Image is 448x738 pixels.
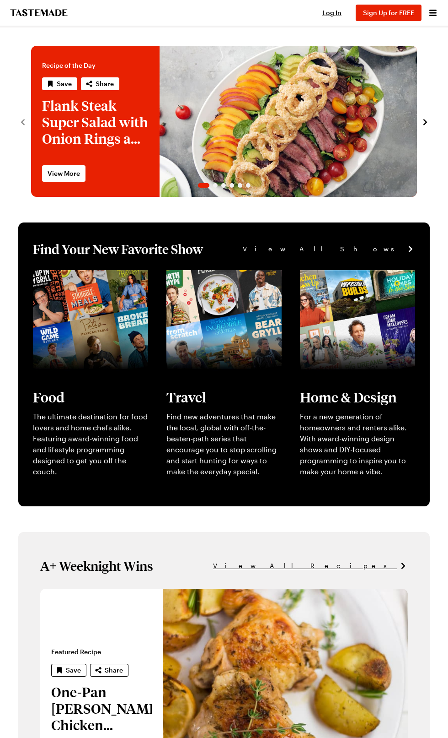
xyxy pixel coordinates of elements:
[213,561,408,571] a: View All Recipes
[427,7,439,19] button: Open menu
[421,116,430,127] button: navigate to next item
[322,9,341,16] span: Log In
[198,183,209,188] span: Go to slide 1
[33,241,203,257] h1: Find Your New Favorite Show
[96,79,114,88] span: Share
[42,165,85,182] a: View More
[33,271,130,291] a: View full content for [object Object]
[229,183,234,188] span: Go to slide 4
[81,77,119,90] button: Share
[213,183,218,188] span: Go to slide 2
[314,8,350,17] button: Log In
[18,116,27,127] button: navigate to previous item
[213,561,397,571] span: View All Recipes
[246,183,251,188] span: Go to slide 6
[9,9,69,16] a: To Tastemade Home Page
[31,46,417,197] div: 1 / 6
[90,664,128,677] button: Share
[300,271,397,291] a: View full content for [object Object]
[356,5,421,21] button: Sign Up for FREE
[51,664,86,677] button: Save recipe
[238,183,242,188] span: Go to slide 5
[42,77,77,90] button: Save recipe
[105,666,123,675] span: Share
[40,558,153,574] h1: A+ Weeknight Wins
[243,244,415,254] a: View All Shows
[363,9,414,16] span: Sign Up for FREE
[221,183,226,188] span: Go to slide 3
[66,666,81,675] span: Save
[48,169,80,178] span: View More
[166,271,263,291] a: View full content for [object Object]
[57,79,72,88] span: Save
[243,244,404,254] span: View All Shows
